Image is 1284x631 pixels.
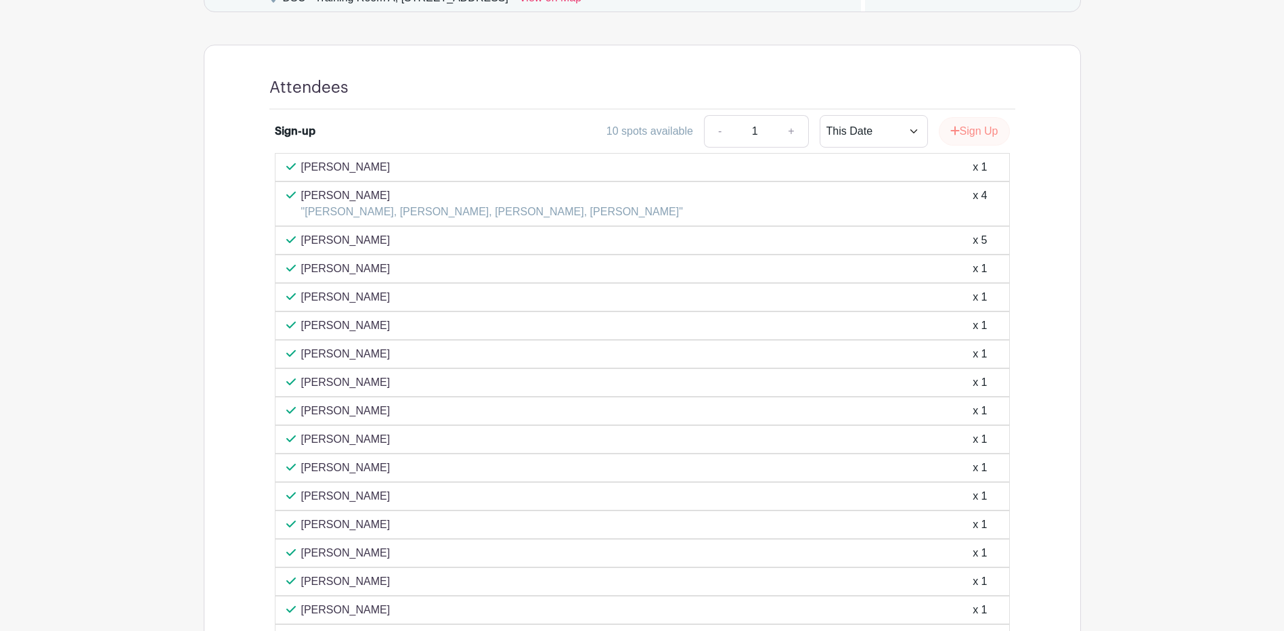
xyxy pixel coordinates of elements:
[301,431,391,448] p: [PERSON_NAME]
[973,289,987,305] div: x 1
[973,261,987,277] div: x 1
[774,115,808,148] a: +
[301,318,391,334] p: [PERSON_NAME]
[301,159,391,175] p: [PERSON_NAME]
[301,232,391,248] p: [PERSON_NAME]
[973,488,987,504] div: x 1
[973,545,987,561] div: x 1
[301,374,391,391] p: [PERSON_NAME]
[973,403,987,419] div: x 1
[301,602,391,618] p: [PERSON_NAME]
[301,204,683,220] p: "[PERSON_NAME], [PERSON_NAME], [PERSON_NAME], [PERSON_NAME]"
[275,123,315,139] div: Sign-up
[606,123,693,139] div: 10 spots available
[973,318,987,334] div: x 1
[973,460,987,476] div: x 1
[973,232,987,248] div: x 5
[301,188,683,204] p: [PERSON_NAME]
[973,431,987,448] div: x 1
[301,289,391,305] p: [PERSON_NAME]
[301,460,391,476] p: [PERSON_NAME]
[973,346,987,362] div: x 1
[973,159,987,175] div: x 1
[973,602,987,618] div: x 1
[973,517,987,533] div: x 1
[301,573,391,590] p: [PERSON_NAME]
[301,517,391,533] p: [PERSON_NAME]
[301,346,391,362] p: [PERSON_NAME]
[939,117,1010,146] button: Sign Up
[301,403,391,419] p: [PERSON_NAME]
[301,545,391,561] p: [PERSON_NAME]
[973,374,987,391] div: x 1
[301,261,391,277] p: [PERSON_NAME]
[269,78,349,97] h4: Attendees
[973,188,987,220] div: x 4
[973,573,987,590] div: x 1
[301,488,391,504] p: [PERSON_NAME]
[704,115,735,148] a: -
